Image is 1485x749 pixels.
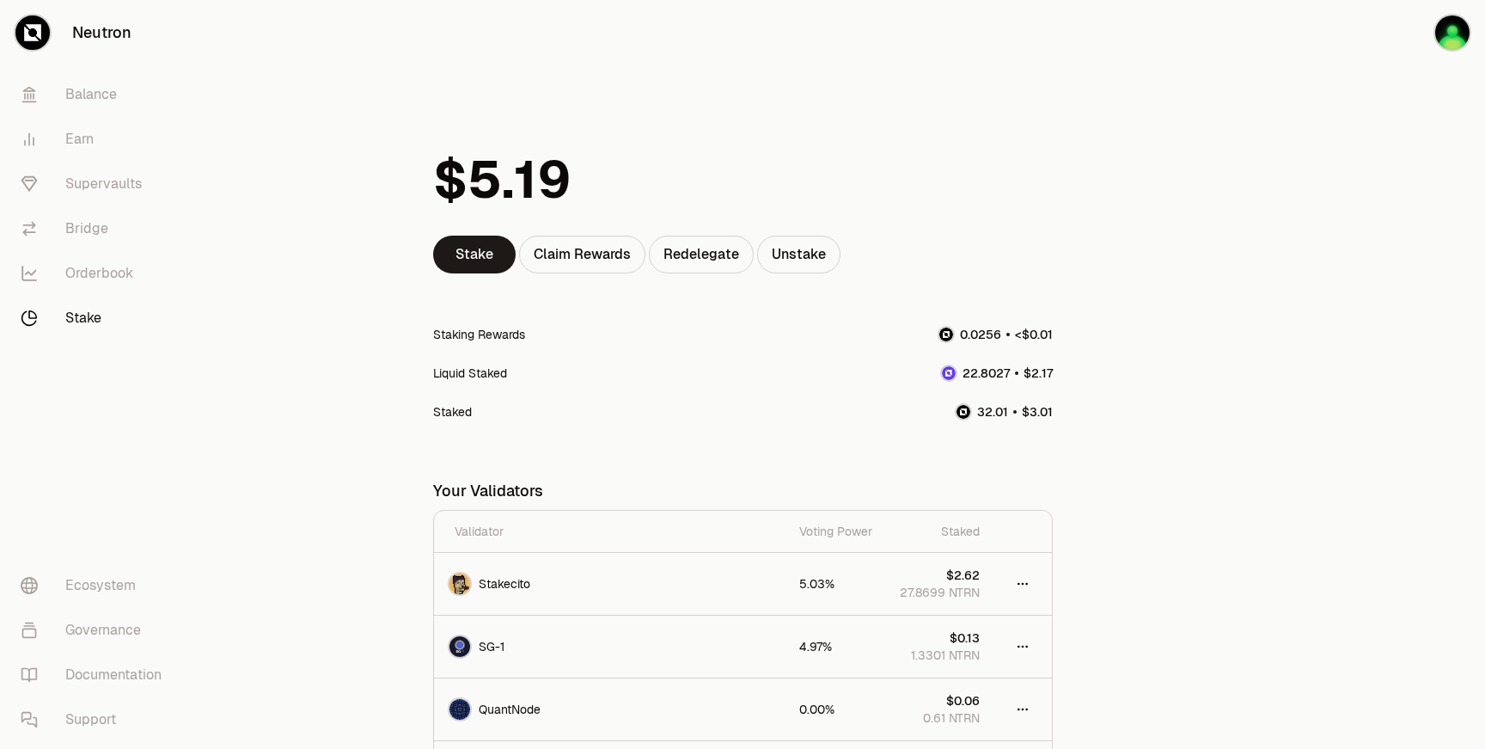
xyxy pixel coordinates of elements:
a: Stake [433,236,516,273]
div: Staking Rewards [433,326,525,343]
img: QuantNode Logo [449,699,470,720]
a: Governance [7,608,186,653]
span: Stakecito [479,575,530,592]
img: AUTOTESTS [1435,15,1470,50]
span: $2.62 [946,567,980,584]
img: Stakecito Logo [449,574,470,594]
td: 4.97% [785,616,886,678]
img: dNTRN Logo [942,366,956,380]
a: Redelegate [649,236,754,273]
img: NTRN Logo [939,328,953,341]
a: Supervaults [7,162,186,206]
a: Unstake [757,236,840,273]
div: Liquid Staked [433,365,507,382]
img: SG-1 Logo [449,636,470,657]
th: Validator [434,511,785,553]
a: Stake [7,296,186,341]
a: Support [7,697,186,742]
span: 27.8699 NTRN [900,584,980,601]
span: 0.61 NTRN [923,709,980,727]
span: SG-1 [479,638,504,655]
a: Ecosystem [7,563,186,608]
span: $0.13 [950,629,980,647]
td: 5.03% [785,553,886,616]
span: 1.3301 NTRN [911,647,980,664]
span: $0.06 [946,692,980,709]
td: 0.00% [785,678,886,741]
div: Your Validators [433,472,1053,510]
a: Balance [7,72,186,117]
img: NTRN Logo [956,405,970,419]
th: Voting Power [785,511,886,553]
div: Staked [900,523,980,540]
a: Orderbook [7,251,186,296]
div: Claim Rewards [519,236,645,273]
span: QuantNode [479,701,541,718]
a: Documentation [7,653,186,697]
div: Staked [433,403,472,421]
a: Earn [7,117,186,162]
a: Bridge [7,206,186,251]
